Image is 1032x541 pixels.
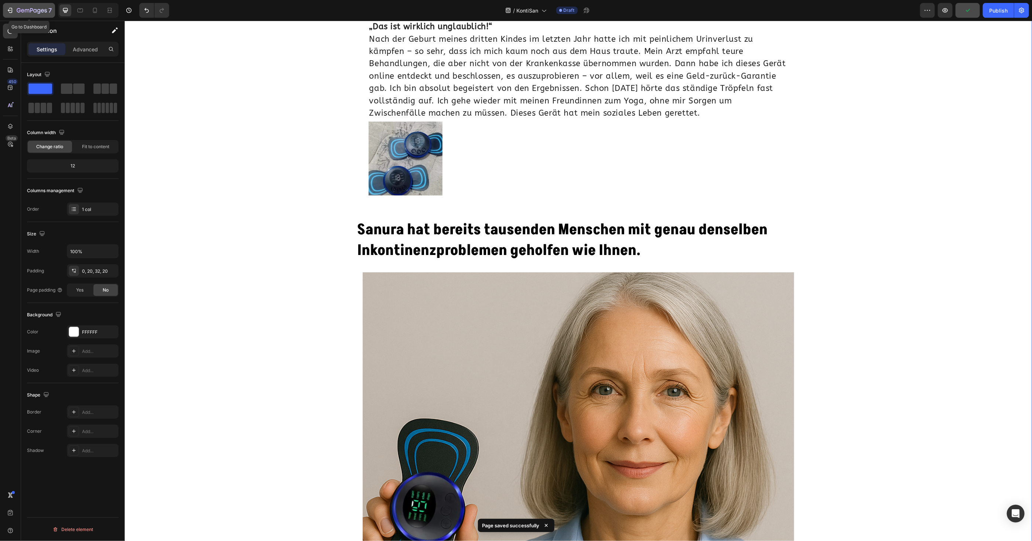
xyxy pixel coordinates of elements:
div: FFFFFF [82,329,117,336]
span: Change ratio [37,143,64,150]
div: Add... [82,367,117,374]
div: Border [27,409,41,415]
div: Delete element [52,525,93,534]
div: Column width [27,128,66,138]
div: Padding [27,268,44,274]
img: gempages_574860538136233189-88538a17-2cdd-4b50-8eb7-3e6b22b6ac8b.webp [244,101,318,175]
div: Page padding [27,287,63,293]
strong: Sanura hat bereits tausenden Menschen mit genau denselben Inkontinenzproblemen geholfen wie Ihnen. [233,199,643,241]
div: 450 [7,79,18,85]
span: Yes [76,287,83,293]
p: Page saved successfully [482,522,540,529]
div: Beta [6,135,18,141]
div: 12 [28,161,117,171]
div: Order [27,206,39,212]
span: Fit to content [82,143,109,150]
button: Publish [983,3,1014,18]
div: Add... [82,448,117,454]
div: Width [27,248,39,255]
div: Corner [27,428,42,435]
div: Add... [82,348,117,355]
div: Color [27,329,38,335]
div: Shape [27,390,51,400]
div: Shadow [27,447,44,454]
span: No [103,287,109,293]
span: KontiSan [517,7,539,14]
div: Size [27,229,47,239]
div: Add... [82,409,117,416]
div: Open Intercom Messenger [1007,505,1025,523]
p: Advanced [73,45,98,53]
p: Settings [37,45,57,53]
span: / [513,7,515,14]
p: Section [36,26,96,35]
div: Add... [82,428,117,435]
span: Draft [564,7,575,14]
div: Columns management [27,186,85,196]
div: Video [27,367,39,374]
div: 0, 20, 32, 20 [82,268,117,275]
div: 1 col [82,206,117,213]
div: Publish [989,7,1008,14]
button: Delete element [27,524,119,535]
div: Undo/Redo [139,3,169,18]
iframe: Design area [124,21,1032,541]
div: Background [27,310,63,320]
button: 7 [3,3,55,18]
input: Auto [67,245,118,258]
p: 7 [48,6,52,15]
div: Layout [27,70,52,80]
div: Image [27,348,40,354]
